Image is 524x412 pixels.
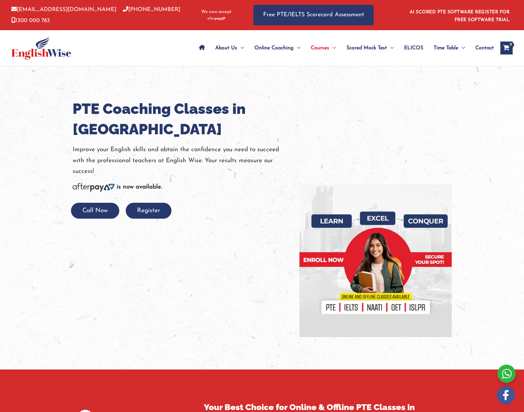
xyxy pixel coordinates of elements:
a: CoursesMenu Toggle [306,37,341,59]
b: is now available. [117,184,162,190]
button: Register [126,203,171,219]
a: Contact [470,37,494,59]
span: Scored Mock Test [346,37,387,59]
span: About Us [215,37,237,59]
p: Improve your English skills and obtain the confidence you need to succeed with the professional t... [73,144,290,177]
span: Time Table [434,37,458,59]
span: Menu Toggle [387,37,394,59]
a: [EMAIL_ADDRESS][DOMAIN_NAME] [11,7,116,12]
a: 1300 000 783 [11,18,50,23]
a: AI SCORED PTE SOFTWARE REGISTER FOR FREE SOFTWARE TRIAL [410,10,510,22]
a: [PHONE_NUMBER] [123,7,180,12]
img: cropped-ew-logo [11,36,71,60]
a: Free PTE/IELTS Scorecard Assessment [253,5,374,25]
span: Courses [311,37,329,59]
a: Time TableMenu Toggle [428,37,470,59]
nav: Site Navigation: Main Menu [194,37,494,59]
a: About UsMenu Toggle [210,37,249,59]
span: Contact [475,37,494,59]
img: Afterpay-Logo [73,183,115,192]
img: banner-new-img [299,185,452,337]
span: Menu Toggle [329,37,336,59]
a: ELICOS [399,37,428,59]
span: Menu Toggle [458,37,465,59]
h1: PTE Coaching Classes in [GEOGRAPHIC_DATA] [73,99,290,139]
img: white-facebook.png [497,386,515,404]
span: Menu Toggle [294,37,300,59]
aside: Header Widget 1 [406,5,513,26]
span: We now accept [201,9,231,15]
span: Menu Toggle [237,37,244,59]
button: Call Now [71,203,119,219]
a: Call Now [71,208,119,214]
span: ELICOS [404,37,423,59]
a: View Shopping Cart, empty [500,42,513,55]
a: Online CoachingMenu Toggle [249,37,306,59]
span: Online Coaching [254,37,294,59]
a: Scored Mock TestMenu Toggle [341,37,399,59]
img: Afterpay-Logo [207,17,225,20]
a: Register [126,208,171,214]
